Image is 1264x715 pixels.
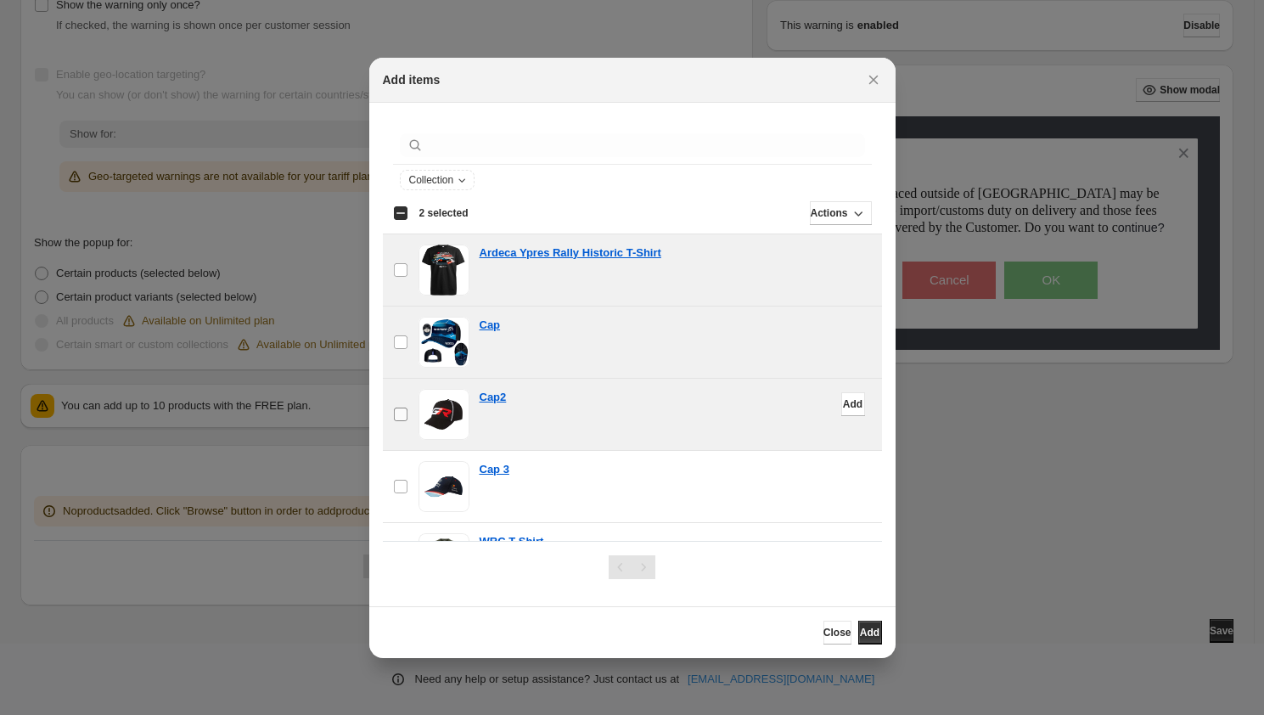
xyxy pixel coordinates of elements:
img: Cap [419,318,469,365]
button: Add [858,621,882,645]
button: Add [841,392,865,416]
button: Close [862,68,885,92]
a: Cap 3 [480,461,509,478]
img: Ardeca Ypres Rally Historic T-Shirt [422,245,465,296]
a: Cap2 [480,389,507,406]
button: Actions [810,201,871,225]
span: Actions [810,206,847,220]
span: Add [860,626,879,639]
span: Close [823,626,851,639]
span: 2 selected [419,206,469,220]
h2: Add items [383,71,441,88]
button: Collection [401,171,475,189]
span: Add [843,397,862,411]
button: Close [823,621,851,645]
a: Ardeca Ypres Rally Historic T-Shirt [480,245,661,262]
nav: Pagination [609,555,655,579]
span: Collection [409,173,454,187]
a: Cap [480,317,501,334]
a: WRC T-Shirt [480,533,544,550]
